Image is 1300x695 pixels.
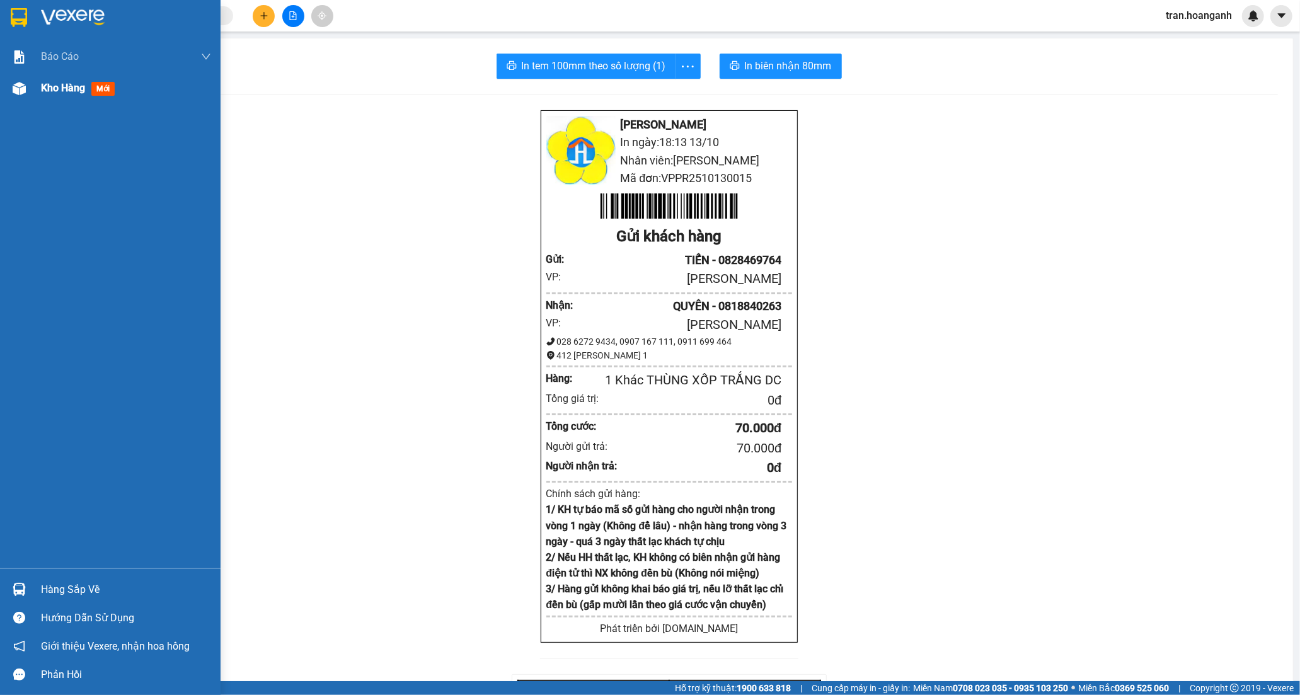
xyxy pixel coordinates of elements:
[1178,681,1180,695] span: |
[546,621,792,636] div: Phát triển bởi [DOMAIN_NAME]
[618,391,781,410] div: 0 đ
[120,54,222,72] div: 0818840263
[41,638,190,654] span: Giới thiệu Vexere, nhận hoa hồng
[597,370,782,390] div: 1 Khác THÙNG XỐP TRẮNG DC
[730,60,740,72] span: printer
[260,11,268,20] span: plus
[1115,683,1169,693] strong: 0369 525 060
[546,335,792,348] div: 028 6272 9434, 0907 167 111, 0911 699 464
[497,54,676,79] button: printerIn tem 100mm theo số lượng (1)
[11,8,27,27] img: logo-vxr
[289,11,297,20] span: file-add
[737,683,791,693] strong: 1900 633 818
[546,337,555,346] span: phone
[745,58,832,74] span: In biên nhận 80mm
[13,612,25,624] span: question-circle
[120,39,222,54] div: QUYÊN
[675,681,791,695] span: Hỗ trợ kỹ thuật:
[618,439,781,458] div: 70.000 đ
[546,152,792,169] li: Nhân viên: [PERSON_NAME]
[953,683,1068,693] strong: 0708 023 035 - 0935 103 250
[9,79,113,95] div: 70.000
[1156,8,1242,23] span: tran.hoanganh
[676,54,701,79] button: more
[546,551,781,579] strong: 2/ Nếu HH thất lạc, KH không có biên nhận gửi hàng điện tử thì NX không đền bù (Không nói miệng)
[546,458,618,474] div: Người nhận trả:
[618,458,781,478] div: 0 đ
[120,11,222,39] div: [PERSON_NAME]
[618,418,781,438] div: 70.000 đ
[546,269,577,285] div: VP:
[318,11,326,20] span: aim
[546,116,792,134] li: [PERSON_NAME]
[41,49,79,64] span: Báo cáo
[311,5,333,27] button: aim
[11,11,30,24] span: Gửi:
[546,503,787,547] strong: 1/ KH tự báo mã số gửi hàng cho người nhận trong vòng 1 ngày (Không để lâu) - nhận hàng trong vòn...
[546,116,616,185] img: logo.jpg
[253,5,275,27] button: plus
[282,5,304,27] button: file-add
[11,11,112,39] div: [PERSON_NAME]
[11,54,112,72] div: 0828469764
[120,11,151,24] span: Nhận:
[13,82,26,95] img: warehouse-icon
[577,315,781,335] div: [PERSON_NAME]
[546,486,792,502] div: Chính sách gửi hàng:
[41,609,211,628] div: Hướng dẫn sử dụng
[546,348,792,362] div: 412 [PERSON_NAME] 1
[546,315,577,331] div: VP:
[91,82,115,96] span: mới
[1276,10,1287,21] span: caret-down
[546,418,618,434] div: Tổng cước:
[41,665,211,684] div: Phản hồi
[546,225,792,249] div: Gửi khách hàng
[546,169,792,187] li: Mã đơn: VPPR2510130015
[41,82,85,94] span: Kho hàng
[546,251,577,267] div: Gửi :
[546,391,618,406] div: Tổng giá trị:
[13,640,25,652] span: notification
[546,351,555,360] span: environment
[41,580,211,599] div: Hàng sắp về
[1230,684,1239,692] span: copyright
[546,583,784,611] strong: 3/ Hàng gửi không khai báo giá trị, nếu lỡ thất lạc chỉ đền bù (gấp mười lần theo giá cước vận ch...
[720,54,842,79] button: printerIn biên nhận 80mm
[1270,5,1292,27] button: caret-down
[546,370,597,386] div: Hàng:
[1248,10,1259,21] img: icon-new-feature
[522,58,666,74] span: In tem 100mm theo số lượng (1)
[9,81,29,94] span: CR :
[577,251,781,269] div: TIẾN - 0828469764
[507,60,517,72] span: printer
[1078,681,1169,695] span: Miền Bắc
[1071,686,1075,691] span: ⚪️
[546,439,618,454] div: Người gửi trả:
[577,297,781,315] div: QUYÊN - 0818840263
[13,50,26,64] img: solution-icon
[812,681,910,695] span: Cung cấp máy in - giấy in:
[577,269,781,289] div: [PERSON_NAME]
[201,52,211,62] span: down
[13,669,25,681] span: message
[11,39,112,54] div: TIẾN
[676,59,700,74] span: more
[546,134,792,151] li: In ngày: 18:13 13/10
[913,681,1068,695] span: Miền Nam
[800,681,802,695] span: |
[546,297,577,313] div: Nhận :
[13,583,26,596] img: warehouse-icon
